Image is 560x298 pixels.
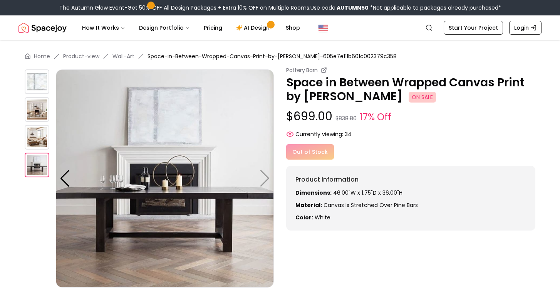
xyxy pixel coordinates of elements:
[25,52,535,60] nav: breadcrumb
[335,114,357,122] small: $838.80
[133,20,196,35] button: Design Portfolio
[112,52,134,60] a: Wall-Art
[63,52,99,60] a: Product-view
[25,153,49,177] img: https://storage.googleapis.com/spacejoy-main/assets/605e7e111b601c002379c358/product_2_pdm0o4h390l5
[18,15,542,40] nav: Global
[295,214,313,221] strong: Color:
[319,23,328,32] img: United States
[76,20,131,35] button: How It Works
[444,21,503,35] a: Start Your Project
[295,189,526,197] p: 46.00"W x 1.75"D x 36.00"H
[345,130,352,138] span: 34
[337,4,369,12] b: AUTUMN50
[18,20,67,35] img: Spacejoy Logo
[295,201,322,209] strong: Material:
[286,76,535,103] p: Space in Between Wrapped Canvas Print by [PERSON_NAME]
[34,52,50,60] a: Home
[295,130,343,138] span: Currently viewing:
[360,110,391,124] small: 17% Off
[286,109,535,124] p: $699.00
[25,97,49,122] img: https://storage.googleapis.com/spacejoy-main/assets/605e7e111b601c002379c358/product_0_420n0ojnoh5n
[369,4,501,12] span: *Not applicable to packages already purchased*
[198,20,228,35] a: Pricing
[25,69,49,94] img: https://storage.googleapis.com/spacejoy-main/assets/605e7e111b601c002379c358/product_0_mb5447g94p4
[280,20,306,35] a: Shop
[315,214,330,221] span: white
[409,92,436,103] span: ON SALE
[295,175,526,184] h6: Product Information
[509,21,542,35] a: Login
[310,4,369,12] span: Use code:
[295,189,332,197] strong: Dimensions:
[324,201,418,209] span: Canvas is stretched over pine bars
[148,52,397,60] span: Space-in-Between-Wrapped-Canvas-Print-by-[PERSON_NAME]-605e7e111b601c002379c358
[59,4,501,12] div: The Autumn Glow Event-Get 50% OFF All Design Packages + Extra 10% OFF on Multiple Rooms.
[230,20,278,35] a: AI Design
[76,20,306,35] nav: Main
[18,20,67,35] a: Spacejoy
[25,125,49,150] img: https://storage.googleapis.com/spacejoy-main/assets/605e7e111b601c002379c358/product_1_1hjm7fg4bn57
[286,66,318,74] small: Pottery Barn
[56,69,274,288] img: https://storage.googleapis.com/spacejoy-main/assets/605e7e111b601c002379c358/product_2_pdm0o4h390l5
